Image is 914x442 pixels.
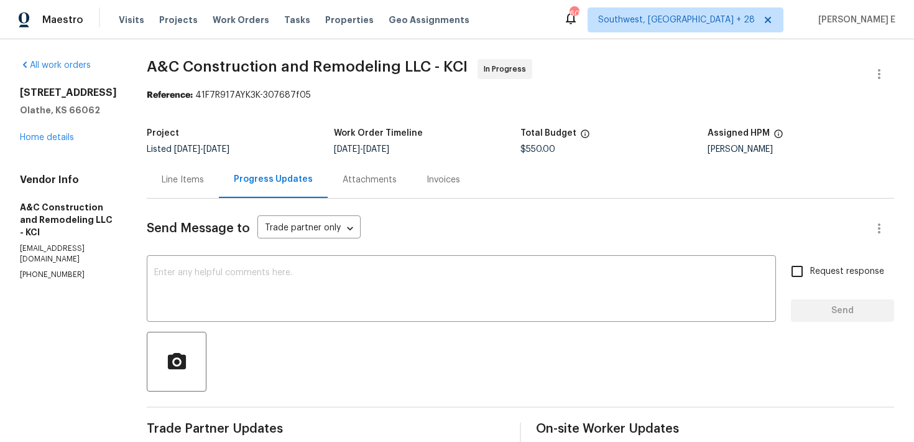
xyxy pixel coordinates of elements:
[20,174,117,186] h4: Vendor Info
[147,423,505,435] span: Trade Partner Updates
[363,145,389,154] span: [DATE]
[334,129,423,138] h5: Work Order Timeline
[203,145,229,154] span: [DATE]
[147,145,229,154] span: Listed
[389,14,469,26] span: Geo Assignments
[484,63,531,75] span: In Progress
[334,145,360,154] span: [DATE]
[334,145,389,154] span: -
[20,104,117,116] h5: Olathe, KS 66062
[147,222,250,235] span: Send Message to
[147,91,193,100] b: Reference:
[813,14,895,26] span: [PERSON_NAME] E
[708,129,770,138] h5: Assigned HPM
[520,129,576,138] h5: Total Budget
[343,174,397,186] div: Attachments
[598,14,755,26] span: Southwest, [GEOGRAPHIC_DATA] + 28
[174,145,200,154] span: [DATE]
[20,270,117,280] p: [PHONE_NUMBER]
[20,243,117,265] p: [EMAIL_ADDRESS][DOMAIN_NAME]
[20,87,117,99] h2: [STREET_ADDRESS]
[427,174,460,186] div: Invoices
[20,133,74,142] a: Home details
[174,145,229,154] span: -
[147,129,179,138] h5: Project
[147,59,468,74] span: A&C Construction and Remodeling LLC - KCI
[257,219,361,239] div: Trade partner only
[162,174,204,186] div: Line Items
[773,129,783,145] span: The hpm assigned to this work order.
[536,423,894,435] span: On-site Worker Updates
[810,265,884,278] span: Request response
[284,16,310,24] span: Tasks
[20,201,117,238] h5: A&C Construction and Remodeling LLC - KCI
[708,145,895,154] div: [PERSON_NAME]
[520,145,555,154] span: $550.00
[580,129,590,145] span: The total cost of line items that have been proposed by Opendoor. This sum includes line items th...
[213,14,269,26] span: Work Orders
[234,173,313,186] div: Progress Updates
[42,14,83,26] span: Maestro
[20,61,91,70] a: All work orders
[570,7,578,20] div: 600
[325,14,374,26] span: Properties
[147,89,894,101] div: 41F7R917AYK3K-307687f05
[119,14,144,26] span: Visits
[159,14,198,26] span: Projects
